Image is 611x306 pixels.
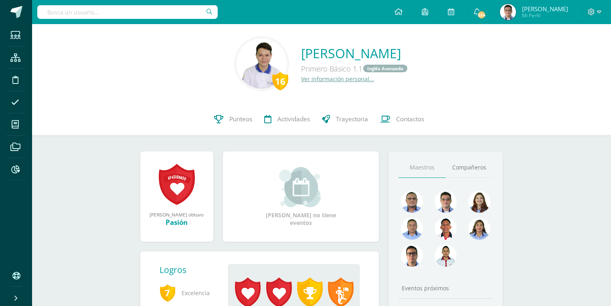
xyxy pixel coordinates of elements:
[401,245,423,267] img: b3275fa016b95109afc471d3b448d7ac.png
[148,211,205,218] div: [PERSON_NAME] obtuvo
[363,65,407,72] a: Inglés Avanzado
[500,4,516,20] img: af73b71652ad57d3cfb98d003decfcc7.png
[148,218,205,227] div: Pasión
[258,103,316,135] a: Actividades
[399,284,493,292] div: Eventos próximos
[301,75,374,83] a: Ver información personal...
[301,45,408,62] a: [PERSON_NAME]
[277,115,310,123] span: Actividades
[468,218,490,240] img: 72fdff6db23ea16c182e3ba03ce826f1.png
[522,5,568,13] span: [PERSON_NAME]
[229,115,252,123] span: Punteos
[399,157,446,178] a: Maestros
[301,62,408,75] div: Primero Básico 1.1
[208,103,258,135] a: Punteos
[336,115,368,123] span: Trayectoria
[477,10,486,19] span: 224
[522,12,568,19] span: Mi Perfil
[446,157,493,178] a: Compañeros
[374,103,430,135] a: Contactos
[396,115,424,123] span: Contactos
[160,284,176,302] span: 7
[160,264,222,275] div: Logros
[160,282,216,304] span: Excelencia
[435,245,457,267] img: 6b516411093031de2315839688b6386d.png
[261,167,341,226] div: [PERSON_NAME] no tiene eventos
[401,191,423,213] img: 99962f3fa423c9b8099341731b303440.png
[37,5,218,19] input: Busca un usuario...
[468,191,490,213] img: a9adb280a5deb02de052525b0213cdb9.png
[316,103,374,135] a: Trayectoria
[401,218,423,240] img: 2efff582389d69505e60b50fc6d5bd41.png
[435,218,457,240] img: 89a3ce4a01dc90e46980c51de3177516.png
[279,167,323,207] img: event_small.png
[272,72,288,90] div: 16
[237,39,287,89] img: d539d882cfafbdabd125feee74221cab.png
[435,191,457,213] img: 6e6edff8e5b1d60e1b79b3df59dca1c4.png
